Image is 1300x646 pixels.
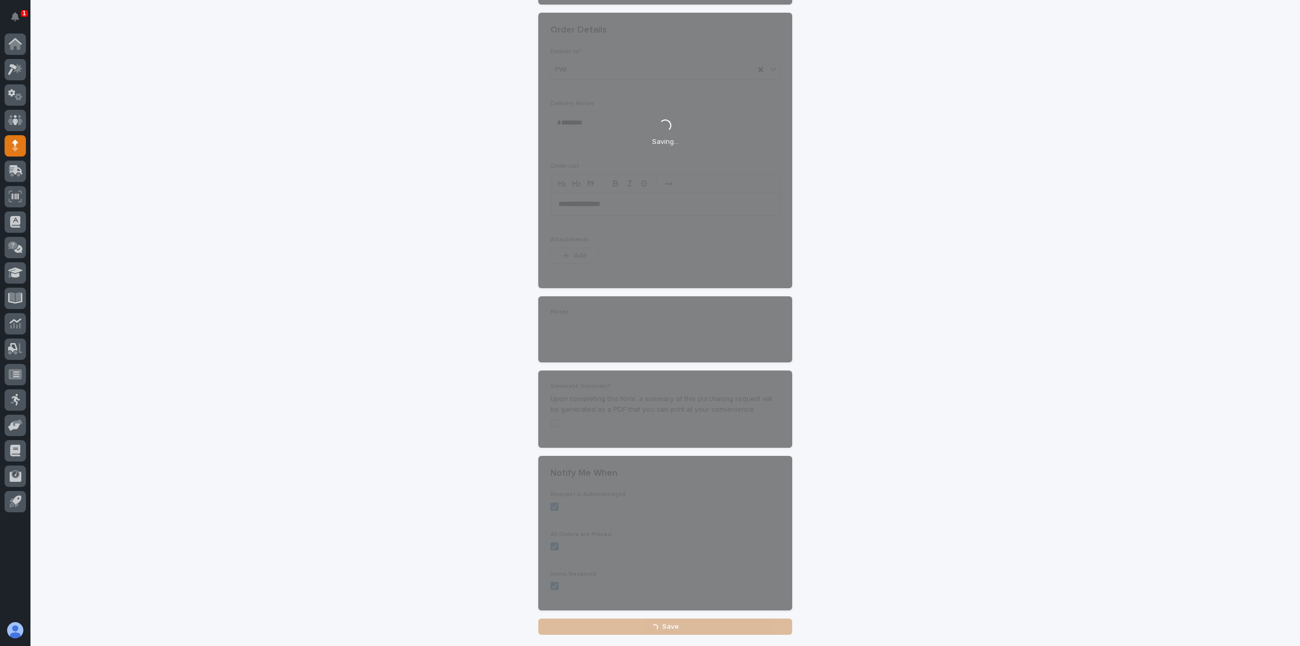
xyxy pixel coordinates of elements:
p: Saving… [652,138,678,146]
p: 1 [22,10,26,17]
button: users-avatar [5,620,26,641]
button: Notifications [5,6,26,27]
span: Save [662,623,679,630]
button: Save [538,619,792,635]
div: Notifications1 [13,12,26,28]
